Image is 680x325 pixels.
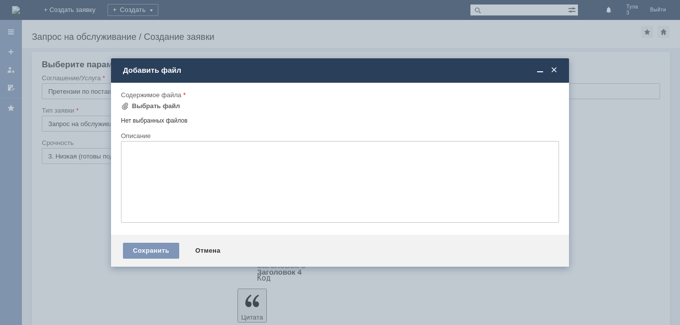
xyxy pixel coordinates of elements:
[132,102,180,110] div: Выбрать файл
[4,4,145,20] div: Акт расхождений к накладной Т2-1466 И Т2-1471 ОТ [DATE]
[535,66,545,75] span: Свернуть (Ctrl + M)
[121,113,559,125] div: Нет выбранных файлов
[121,133,557,139] div: Описание
[121,92,557,98] div: Содержимое файла
[123,66,559,75] div: Добавить файл
[549,66,559,75] span: Закрыть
